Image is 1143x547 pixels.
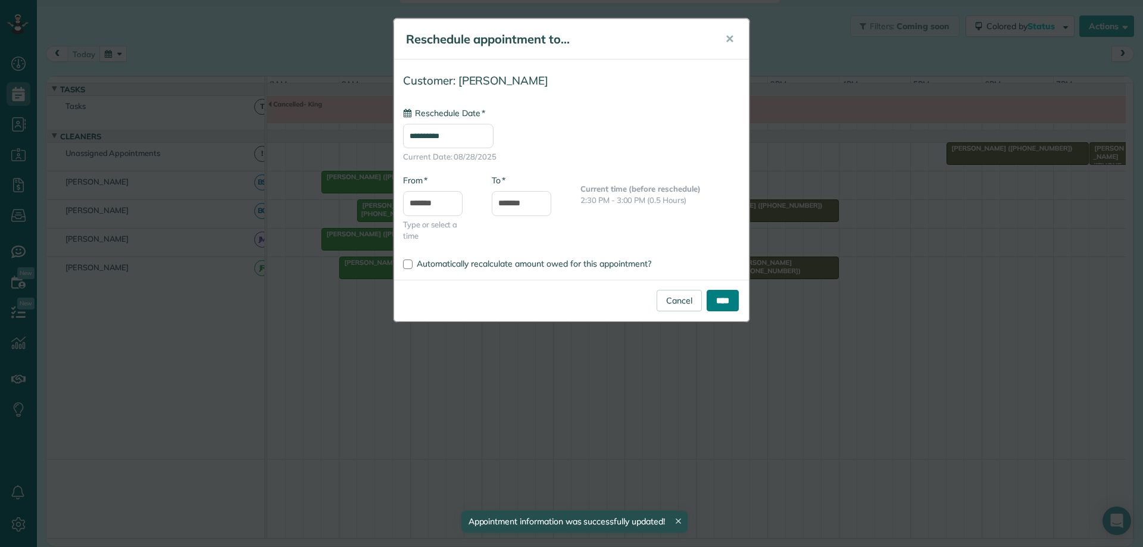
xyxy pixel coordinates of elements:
[403,219,474,242] span: Type or select a time
[403,174,427,186] label: From
[580,184,701,193] b: Current time (before reschedule)
[461,511,687,533] div: Appointment information was successfully updated!
[725,32,734,46] span: ✕
[417,258,651,269] span: Automatically recalculate amount owed for this appointment?
[403,74,740,87] h4: Customer: [PERSON_NAME]
[657,290,702,311] a: Cancel
[403,151,740,162] span: Current Date: 08/28/2025
[403,107,485,119] label: Reschedule Date
[406,31,708,48] h5: Reschedule appointment to...
[580,195,740,206] p: 2:30 PM - 3:00 PM (0.5 Hours)
[492,174,505,186] label: To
